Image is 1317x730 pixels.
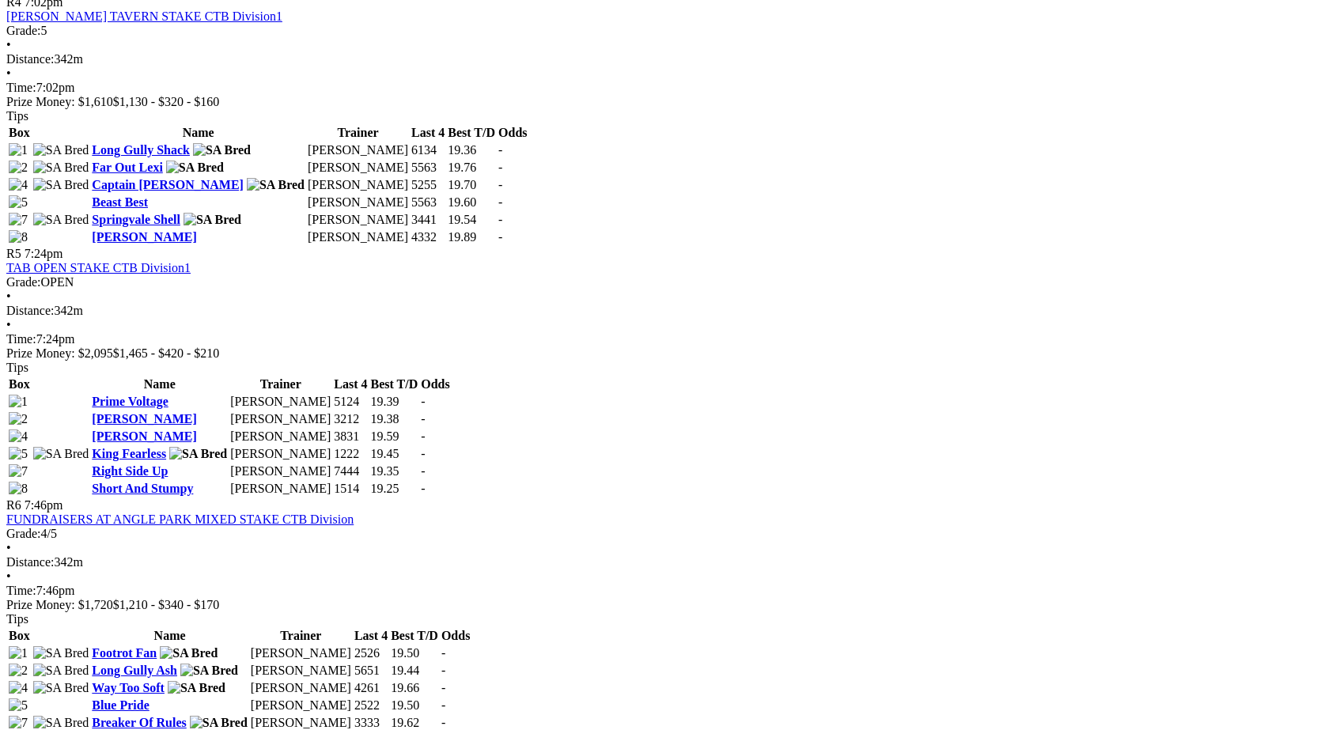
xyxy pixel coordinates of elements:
span: Tips [6,361,28,374]
td: 3441 [411,212,445,228]
th: Trainer [250,628,352,644]
span: $1,130 - $320 - $160 [113,95,220,108]
a: Springvale Shell [92,213,180,226]
span: R5 [6,247,21,260]
span: Grade: [6,24,41,37]
td: 2522 [354,698,388,713]
th: Trainer [229,376,331,392]
span: - [421,412,425,426]
td: 19.50 [390,698,439,713]
a: Right Side Up [92,464,168,478]
td: 3831 [333,429,368,444]
td: 19.35 [370,463,419,479]
span: - [441,681,445,694]
a: TAB OPEN STAKE CTB Division1 [6,261,191,274]
img: SA Bred [33,716,89,730]
span: • [6,569,11,583]
img: 8 [9,230,28,244]
td: 19.38 [370,411,419,427]
a: Short And Stumpy [92,482,193,495]
img: 5 [9,447,28,461]
th: Name [91,125,305,141]
a: [PERSON_NAME] TAVERN STAKE CTB Division1 [6,9,282,23]
div: 4/5 [6,527,1311,541]
th: Name [91,376,228,392]
a: Prime Voltage [92,395,168,408]
div: OPEN [6,275,1311,289]
td: 19.50 [390,645,439,661]
td: 19.60 [447,195,496,210]
img: SA Bred [168,681,225,695]
img: 5 [9,195,28,210]
td: [PERSON_NAME] [229,394,331,410]
td: [PERSON_NAME] [229,481,331,497]
th: Odds [441,628,471,644]
img: 8 [9,482,28,496]
img: SA Bred [184,213,241,227]
div: 7:24pm [6,332,1311,346]
span: Time: [6,332,36,346]
td: 19.45 [370,446,419,462]
img: SA Bred [166,161,224,175]
td: 2526 [354,645,388,661]
td: 19.39 [370,394,419,410]
img: 4 [9,681,28,695]
td: 19.54 [447,212,496,228]
span: - [421,482,425,495]
span: Distance: [6,555,54,569]
span: • [6,541,11,554]
a: Far Out Lexi [92,161,162,174]
a: [PERSON_NAME] [92,412,196,426]
a: Blue Pride [92,698,149,712]
div: 5 [6,24,1311,38]
td: [PERSON_NAME] [307,160,409,176]
span: - [421,395,425,408]
div: 342m [6,555,1311,569]
img: SA Bred [180,664,238,678]
img: SA Bred [247,178,305,192]
img: SA Bred [190,716,248,730]
span: - [421,464,425,478]
span: - [441,664,445,677]
th: Last 4 [411,125,445,141]
span: Time: [6,584,36,597]
td: [PERSON_NAME] [229,411,331,427]
th: Best T/D [390,628,439,644]
a: Beast Best [92,195,148,209]
img: 4 [9,178,28,192]
div: Prize Money: $1,720 [6,598,1311,612]
img: SA Bred [33,646,89,660]
span: - [441,716,445,729]
a: [PERSON_NAME] [92,429,196,443]
td: 5255 [411,177,445,193]
td: 1222 [333,446,368,462]
td: 7444 [333,463,368,479]
a: King Fearless [92,447,166,460]
div: Prize Money: $1,610 [6,95,1311,109]
td: 5563 [411,160,445,176]
img: 7 [9,213,28,227]
span: R6 [6,498,21,512]
div: 7:46pm [6,584,1311,598]
span: Tips [6,109,28,123]
img: 2 [9,664,28,678]
a: Captain [PERSON_NAME] [92,178,244,191]
a: Long Gully Shack [92,143,190,157]
img: SA Bred [193,143,251,157]
img: SA Bred [169,447,227,461]
td: 19.76 [447,160,496,176]
th: Name [91,628,248,644]
span: Box [9,126,30,139]
td: [PERSON_NAME] [250,698,352,713]
td: [PERSON_NAME] [250,645,352,661]
td: 4261 [354,680,388,696]
th: Odds [498,125,528,141]
span: - [421,429,425,443]
span: Tips [6,612,28,626]
img: 4 [9,429,28,444]
td: 4332 [411,229,445,245]
a: FUNDRAISERS AT ANGLE PARK MIXED STAKE CTB Division [6,513,354,526]
th: Last 4 [354,628,388,644]
span: - [421,447,425,460]
img: 7 [9,464,28,478]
